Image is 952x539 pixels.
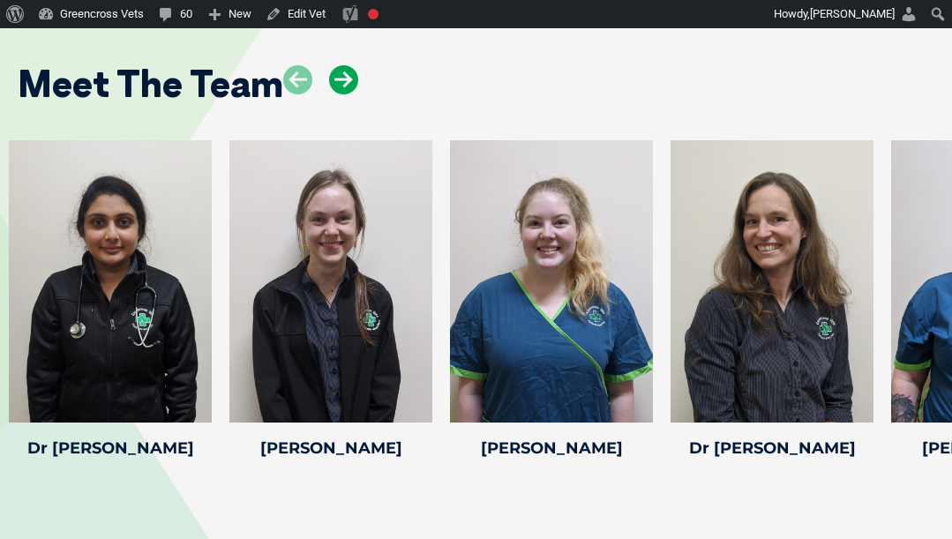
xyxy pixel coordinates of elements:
[229,440,432,456] h4: [PERSON_NAME]
[918,80,935,98] button: Search
[810,7,895,20] span: [PERSON_NAME]
[671,440,873,456] h4: Dr [PERSON_NAME]
[368,9,379,19] div: Needs improvement
[18,65,283,102] h2: Meet The Team
[450,440,653,456] h4: [PERSON_NAME]
[9,440,212,456] h4: Dr [PERSON_NAME]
